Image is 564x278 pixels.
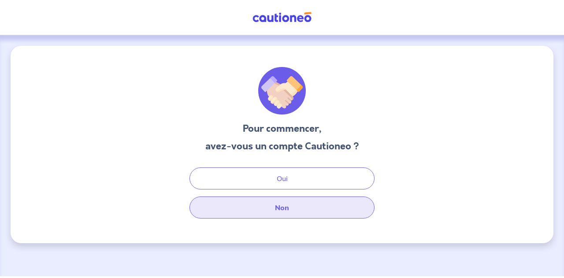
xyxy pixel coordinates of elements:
img: Cautioneo [249,12,315,23]
h3: Pour commencer, [205,122,359,136]
button: Oui [189,167,375,189]
button: Non [189,196,375,219]
img: illu_welcome.svg [258,67,306,115]
h3: avez-vous un compte Cautioneo ? [205,139,359,153]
